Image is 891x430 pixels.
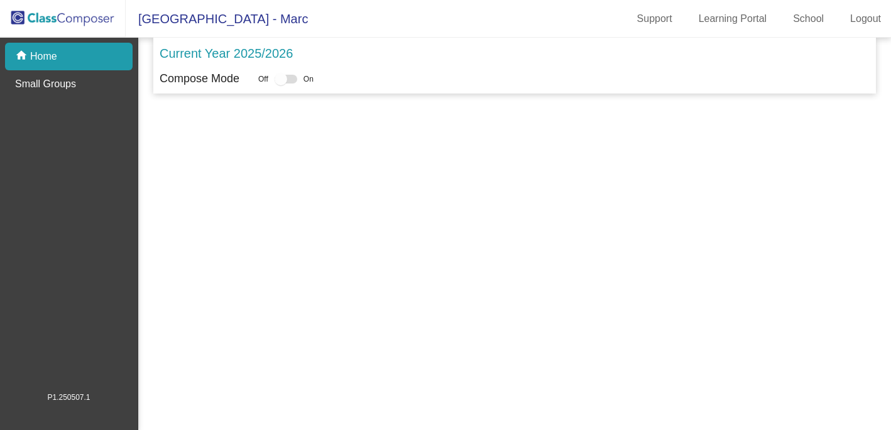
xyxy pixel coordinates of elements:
a: Learning Portal [689,9,777,29]
p: Home [30,49,57,64]
p: Compose Mode [160,70,239,87]
mat-icon: home [15,49,30,64]
span: On [303,73,314,85]
a: Support [627,9,682,29]
p: Current Year 2025/2026 [160,44,293,63]
span: Off [258,73,268,85]
p: Small Groups [15,77,76,92]
a: School [783,9,834,29]
span: [GEOGRAPHIC_DATA] - Marc [126,9,308,29]
a: Logout [840,9,891,29]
